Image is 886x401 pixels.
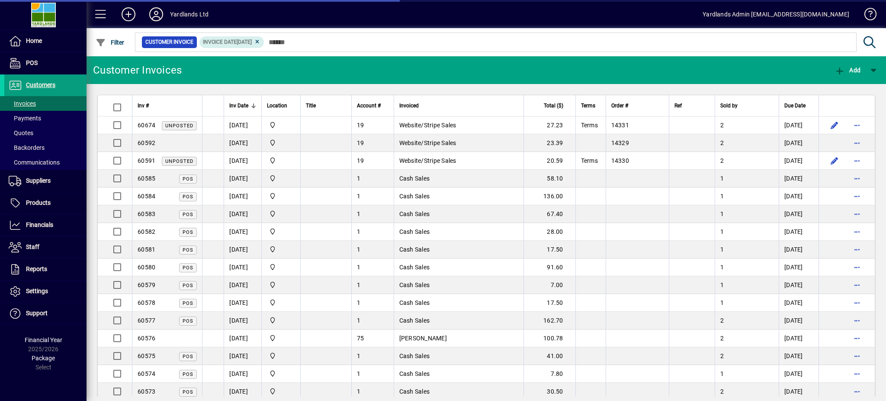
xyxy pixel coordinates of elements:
td: [DATE] [779,205,819,223]
span: Order # [611,101,628,110]
span: 2 [720,157,724,164]
button: More options [850,260,864,274]
td: [DATE] [779,223,819,241]
span: Invoice date [203,39,237,45]
td: [DATE] [779,312,819,330]
span: 1 [357,281,360,288]
span: 1 [357,264,360,271]
span: Cash Sales [399,370,430,377]
td: [DATE] [224,276,261,294]
span: Customer Invoice [145,38,193,46]
span: 1 [720,281,724,288]
span: POS [183,247,193,253]
a: POS [4,52,87,74]
a: Reports [4,259,87,280]
span: Yardlands Limited [267,209,295,219]
td: 17.50 [523,241,575,259]
td: 100.78 [523,330,575,347]
td: 162.70 [523,312,575,330]
span: POS [26,59,38,66]
td: [DATE] [224,116,261,134]
span: Due Date [784,101,806,110]
span: Products [26,199,51,206]
div: Account # [357,101,388,110]
td: [DATE] [224,259,261,276]
td: [DATE] [224,241,261,259]
span: 1 [720,175,724,182]
td: [DATE] [779,383,819,401]
td: 136.00 [523,188,575,205]
a: Products [4,192,87,214]
span: Unposted [165,123,193,129]
span: 60583 [138,210,155,217]
span: Cash Sales [399,281,430,288]
span: 60592 [138,139,155,146]
span: Ref [674,101,682,110]
a: Suppliers [4,170,87,192]
td: 17.50 [523,294,575,312]
td: 27.23 [523,116,575,134]
span: Yardlands Limited [267,191,295,201]
span: 60578 [138,299,155,306]
button: Add [115,6,142,22]
span: 2 [720,122,724,129]
button: More options [850,385,864,398]
span: POS [183,354,193,359]
td: [DATE] [779,116,819,134]
td: [DATE] [779,330,819,347]
span: POS [183,389,193,395]
a: Home [4,30,87,52]
td: [DATE] [779,134,819,152]
span: Cash Sales [399,228,430,235]
span: 1 [720,228,724,235]
span: 60584 [138,193,155,200]
td: [DATE] [779,294,819,312]
span: Yardlands Limited [267,316,295,325]
span: Communications [9,159,60,166]
span: 60674 [138,122,155,129]
span: 1 [720,299,724,306]
button: More options [850,243,864,256]
button: More options [850,296,864,310]
td: [DATE] [224,365,261,383]
span: Account # [357,101,381,110]
span: 1 [357,388,360,395]
td: 23.39 [523,134,575,152]
td: [DATE] [779,276,819,294]
td: [DATE] [224,294,261,312]
span: Yardlands Limited [267,333,295,343]
button: More options [850,278,864,292]
div: Order # [611,101,664,110]
span: 1 [357,352,360,359]
span: Backorders [9,144,45,151]
span: Suppliers [26,177,51,184]
span: Terms [581,122,598,129]
span: Cash Sales [399,264,430,271]
span: 1 [720,264,724,271]
a: Support [4,303,87,324]
td: [DATE] [779,241,819,259]
td: [DATE] [224,223,261,241]
span: 2 [720,352,724,359]
span: POS [183,212,193,217]
a: Knowledge Base [858,2,875,30]
td: [DATE] [779,347,819,365]
button: Add [832,62,863,78]
td: [DATE] [779,152,819,170]
span: 60577 [138,317,155,324]
div: Location [267,101,295,110]
span: Inv # [138,101,149,110]
span: Cash Sales [399,388,430,395]
span: Cash Sales [399,352,430,359]
span: Sold by [720,101,738,110]
span: 2 [720,388,724,395]
span: Total ($) [544,101,563,110]
span: 60581 [138,246,155,253]
button: More options [850,207,864,221]
span: 19 [357,139,364,146]
button: More options [850,171,864,185]
div: Inv # [138,101,197,110]
span: POS [183,301,193,306]
span: 19 [357,157,364,164]
div: Inv Date [229,101,256,110]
